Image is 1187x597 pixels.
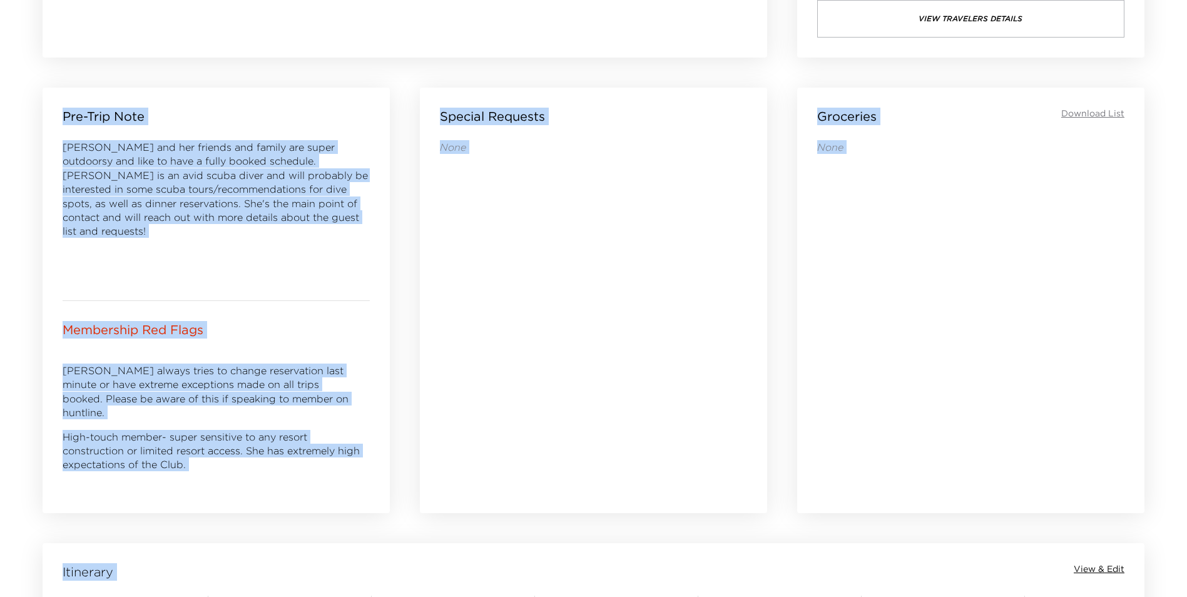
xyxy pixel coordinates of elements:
[817,108,877,125] p: Groceries
[1074,563,1124,576] button: View & Edit
[63,108,145,125] p: Pre-Trip Note
[63,430,370,472] p: High-touch member- super sensitive to any resort construction or limited resort access. She has e...
[440,108,545,125] p: Special Requests
[63,364,349,419] span: [PERSON_NAME] always tries to change reservation last minute or have extreme exceptions made on a...
[440,140,747,154] p: None
[63,563,113,581] span: Itinerary
[63,321,203,339] p: Membership Red Flags
[817,140,1124,154] p: None
[63,141,368,237] span: [PERSON_NAME] and her friends and family are super outdoorsy and like to have a fully booked sche...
